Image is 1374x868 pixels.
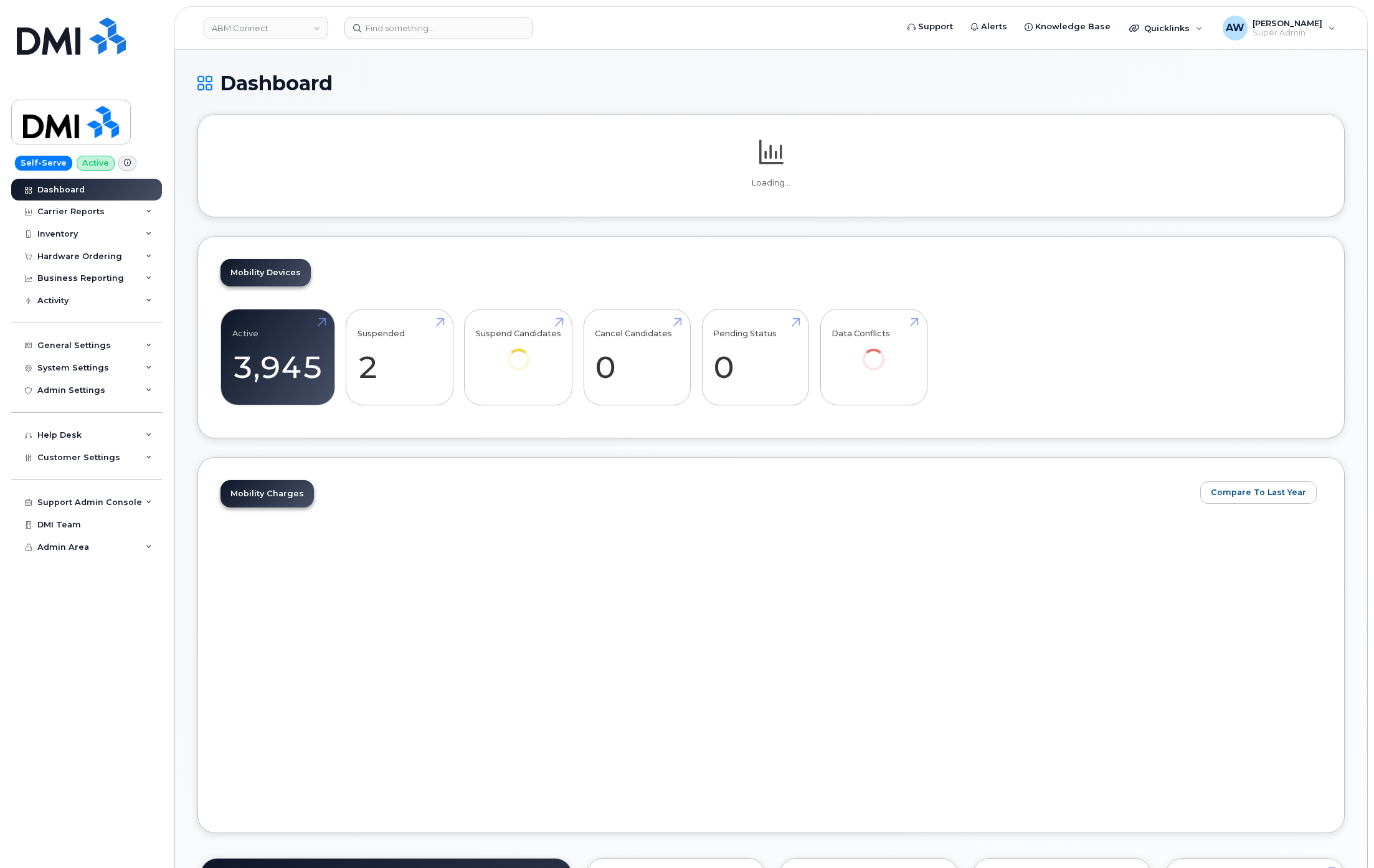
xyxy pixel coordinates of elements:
h1: Dashboard [197,72,1345,94]
a: Suspend Candidates [476,316,561,388]
a: Mobility Charges [220,480,314,507]
a: Suspended 2 [358,316,442,399]
span: Compare To Last Year [1211,486,1306,498]
button: Compare To Last Year [1200,481,1317,504]
a: Pending Status 0 [713,316,797,399]
a: Cancel Candidates 0 [595,316,679,399]
a: Data Conflicts [832,316,916,388]
a: Active 3,945 [232,316,323,399]
p: Loading... [220,177,1322,189]
a: Mobility Devices [220,259,311,286]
